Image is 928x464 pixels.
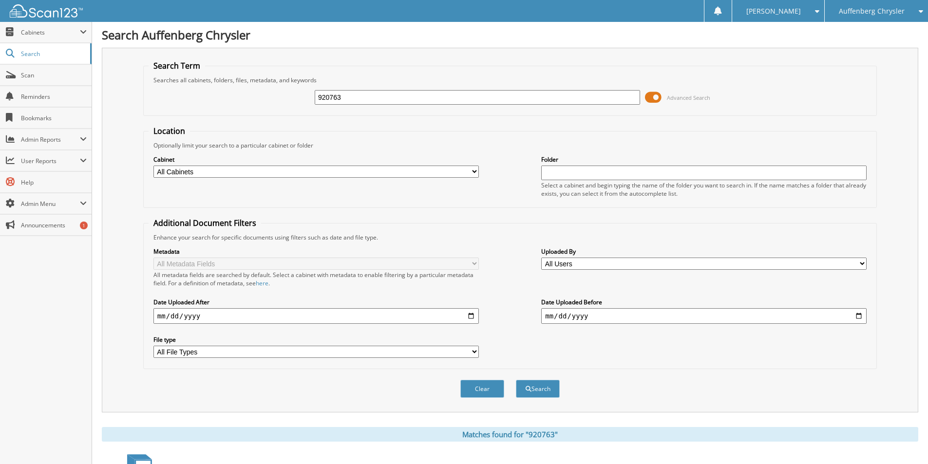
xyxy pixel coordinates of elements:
[21,157,80,165] span: User Reports
[516,380,560,398] button: Search
[149,233,871,241] div: Enhance your search for specific documents using filters such as date and file type.
[21,71,87,79] span: Scan
[541,181,867,198] div: Select a cabinet and begin typing the name of the folder you want to search in. If the name match...
[541,247,867,256] label: Uploaded By
[153,335,479,344] label: File type
[21,135,80,144] span: Admin Reports
[541,298,867,306] label: Date Uploaded Before
[460,380,504,398] button: Clear
[839,8,905,14] span: Auffenberg Chrysler
[80,222,88,229] div: 1
[153,298,479,306] label: Date Uploaded After
[153,271,479,287] div: All metadata fields are searched by default. Select a cabinet with metadata to enable filtering b...
[256,279,268,287] a: here
[149,141,871,149] div: Optionally limit your search to a particular cabinet or folder
[21,93,87,101] span: Reminders
[21,28,80,37] span: Cabinets
[153,155,479,164] label: Cabinet
[153,247,479,256] label: Metadata
[149,60,205,71] legend: Search Term
[21,50,85,58] span: Search
[21,178,87,186] span: Help
[541,155,867,164] label: Folder
[149,126,190,136] legend: Location
[746,8,801,14] span: [PERSON_NAME]
[21,114,87,122] span: Bookmarks
[541,308,867,324] input: end
[21,200,80,208] span: Admin Menu
[879,417,928,464] iframe: Chat Widget
[102,27,918,43] h1: Search Auffenberg Chrysler
[149,218,261,228] legend: Additional Document Filters
[10,4,83,18] img: scan123-logo-white.svg
[102,427,918,442] div: Matches found for "920763"
[667,94,710,101] span: Advanced Search
[153,308,479,324] input: start
[149,76,871,84] div: Searches all cabinets, folders, files, metadata, and keywords
[21,221,87,229] span: Announcements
